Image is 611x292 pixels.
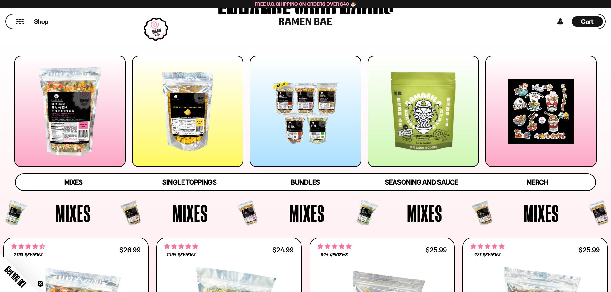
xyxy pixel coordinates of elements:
span: 2795 reviews [14,253,43,258]
a: Mixes [16,174,132,190]
span: Mixes [64,178,83,186]
span: Seasoning and Sauce [385,178,458,186]
span: 4.76 stars [471,242,505,251]
span: Mixes [407,201,442,225]
a: Bundles [248,174,363,190]
span: Single Toppings [162,178,216,186]
span: Merch [527,178,548,186]
div: $25.99 [579,247,600,253]
button: Mobile Menu Trigger [16,19,24,24]
a: Single Toppings [132,174,247,190]
span: Mixes [173,201,208,225]
button: Close teaser [37,280,44,287]
span: 4.68 stars [11,242,45,251]
div: $25.99 [426,247,447,253]
span: Free U.S. Shipping on Orders over $40 🍜 [255,1,356,7]
div: $26.99 [119,247,140,253]
span: 1394 reviews [167,253,196,258]
span: Get 10% Off [3,264,28,289]
a: Merch [479,174,595,190]
span: 944 reviews [321,253,348,258]
span: 4.76 stars [164,242,198,251]
span: Mixes [55,201,91,225]
a: Shop [34,16,48,27]
a: Seasoning and Sauce [363,174,479,190]
span: Mixes [289,201,325,225]
span: Cart [581,18,594,25]
span: Bundles [291,178,320,186]
div: $24.99 [272,247,293,253]
div: Cart [572,14,603,29]
span: Mixes [524,201,559,225]
span: 427 reviews [474,253,501,258]
span: Shop [34,17,48,26]
span: 4.75 stars [318,242,352,251]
